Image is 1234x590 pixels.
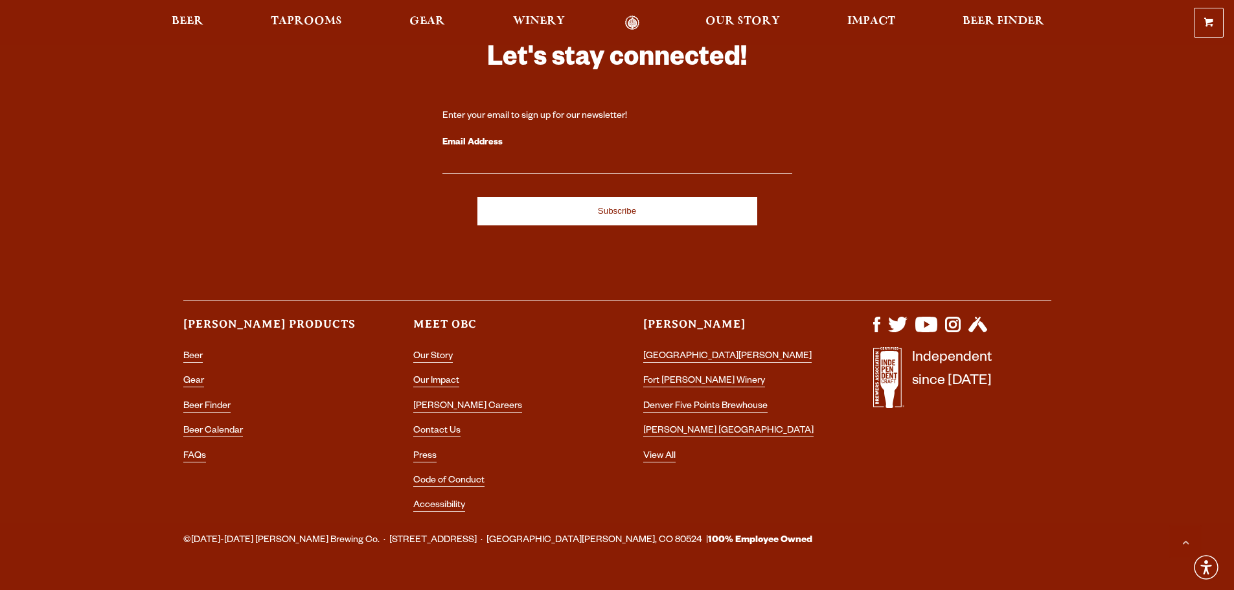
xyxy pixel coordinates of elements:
a: Beer [183,352,203,363]
span: Beer Finder [963,16,1044,27]
a: Code of Conduct [413,476,485,487]
a: Fort [PERSON_NAME] Winery [643,376,765,387]
a: Scroll to top [1169,525,1202,558]
div: Enter your email to sign up for our newsletter! [442,110,792,123]
a: View All [643,451,676,462]
a: Accessibility [413,501,465,512]
h3: [PERSON_NAME] [643,317,821,343]
a: Our Impact [413,376,459,387]
label: Email Address [442,135,792,152]
p: Independent since [DATE] [912,347,992,415]
h3: Meet OBC [413,317,591,343]
a: Beer Finder [183,402,231,413]
span: Beer [172,16,203,27]
a: Visit us on Untappd [968,326,987,336]
span: Gear [409,16,445,27]
a: Visit us on YouTube [915,326,937,336]
a: Contact Us [413,426,461,437]
a: Gear [183,376,204,387]
a: [PERSON_NAME] Careers [413,402,522,413]
a: Denver Five Points Brewhouse [643,402,768,413]
a: Visit us on X (formerly Twitter) [888,326,908,336]
h3: [PERSON_NAME] Products [183,317,361,343]
span: Winery [513,16,565,27]
a: Our Story [697,16,788,30]
div: Accessibility Menu [1192,553,1220,582]
a: Winery [505,16,573,30]
a: Press [413,451,437,462]
span: Our Story [705,16,780,27]
a: Taprooms [262,16,350,30]
a: Impact [839,16,904,30]
a: Our Story [413,352,453,363]
a: Visit us on Facebook [873,326,880,336]
input: Subscribe [477,197,757,225]
h3: Let's stay connected! [442,41,792,80]
strong: 100% Employee Owned [708,536,812,546]
a: Odell Home [608,16,657,30]
a: Visit us on Instagram [945,326,961,336]
span: ©[DATE]-[DATE] [PERSON_NAME] Brewing Co. · [STREET_ADDRESS] · [GEOGRAPHIC_DATA][PERSON_NAME], CO ... [183,532,812,549]
a: [GEOGRAPHIC_DATA][PERSON_NAME] [643,352,812,363]
a: Beer Finder [954,16,1053,30]
a: FAQs [183,451,206,462]
a: Beer [163,16,212,30]
span: Impact [847,16,895,27]
a: Gear [401,16,453,30]
a: [PERSON_NAME] [GEOGRAPHIC_DATA] [643,426,814,437]
span: Taprooms [271,16,342,27]
a: Beer Calendar [183,426,243,437]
